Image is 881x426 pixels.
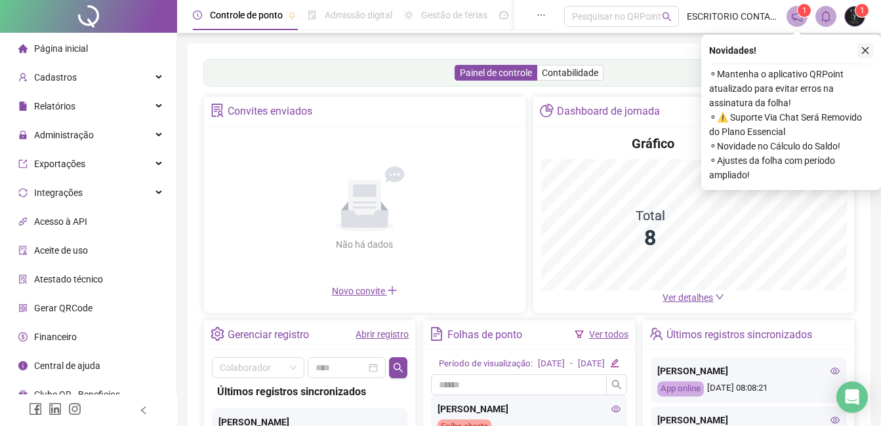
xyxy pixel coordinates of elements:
span: Contabilidade [542,68,598,78]
span: Novidades ! [709,43,756,58]
span: notification [791,10,803,22]
span: filter [575,330,584,339]
span: ⚬ Mantenha o aplicativo QRPoint atualizado para evitar erros na assinatura da folha! [709,67,873,110]
sup: Atualize o seu contato no menu Meus Dados [855,4,869,17]
a: Abrir registro [356,329,409,339]
span: Exportações [34,159,85,169]
sup: 1 [798,4,811,17]
span: lock [18,130,28,140]
span: bell [820,10,832,22]
div: [DATE] [538,357,565,371]
span: plus [387,285,398,296]
div: Dashboard de jornada [557,100,660,123]
div: Últimos registros sincronizados [666,324,812,346]
span: Central de ajuda [34,360,100,371]
span: search [662,12,672,22]
span: Ver detalhes [663,292,713,303]
span: sync [18,188,28,197]
span: Relatórios [34,101,75,111]
span: eye [830,416,840,425]
div: App online [657,381,704,397]
div: Folhas de ponto [447,324,522,346]
span: team [649,327,663,341]
span: Acesso à API [34,216,87,227]
a: Ver todos [589,329,628,339]
div: Convites enviados [228,100,312,123]
span: edit [610,358,619,367]
span: search [611,379,622,390]
span: Aceite de uso [34,245,88,256]
span: file-done [308,10,317,20]
span: sun [404,10,413,20]
span: setting [211,327,224,341]
span: Integrações [34,187,83,198]
div: Não há dados [304,237,425,252]
span: Financeiro [34,332,77,342]
span: dashboard [499,10,508,20]
div: [PERSON_NAME] [657,364,840,378]
div: Gerenciar registro [228,324,309,346]
div: Open Intercom Messenger [836,381,868,413]
span: left [139,406,148,415]
span: ellipsis [537,10,546,20]
span: Gerar QRCode [34,303,92,313]
span: 1 [802,6,807,15]
span: eye [611,404,621,414]
span: Atestado técnico [34,274,103,284]
h4: Gráfico [632,134,674,153]
span: instagram [68,402,81,416]
span: ⚬ ⚠️ Suporte Via Chat Será Removido do Plano Essencial [709,110,873,139]
span: solution [211,104,224,117]
span: eye [830,366,840,376]
span: ESCRITORIO CONTABIL [PERSON_NAME] [687,9,779,24]
div: [PERSON_NAME] [438,402,620,416]
span: Clube QR - Beneficios [34,389,120,400]
span: ⚬ Novidade no Cálculo do Saldo! [709,139,873,153]
span: qrcode [18,303,28,313]
span: dollar [18,332,28,341]
span: info-circle [18,361,28,370]
div: [DATE] [578,357,605,371]
img: 53265 [845,7,865,26]
span: Administração [34,130,94,140]
span: down [715,292,724,301]
span: facebook [29,402,42,416]
span: Página inicial [34,43,88,54]
span: ⚬ Ajustes da folha com período ampliado! [709,153,873,182]
div: [DATE] 08:08:21 [657,381,840,397]
span: export [18,159,28,168]
span: audit [18,246,28,255]
span: close [861,46,870,55]
span: gift [18,390,28,399]
div: Últimos registros sincronizados [217,383,402,400]
span: Novo convite [332,286,398,296]
span: linkedin [49,402,62,416]
span: Painel de controle [460,68,532,78]
span: search [393,362,403,373]
span: solution [18,275,28,284]
div: Período de visualização: [439,357,533,371]
span: pushpin [288,12,296,20]
span: file [18,102,28,111]
span: Admissão digital [325,10,392,20]
span: user-add [18,73,28,82]
span: clock-circle [193,10,202,20]
a: Ver detalhes down [663,292,724,303]
span: 1 [860,6,865,15]
span: home [18,44,28,53]
span: Controle de ponto [210,10,283,20]
span: file-text [430,327,443,341]
div: - [570,357,573,371]
span: api [18,217,28,226]
span: Gestão de férias [421,10,487,20]
span: Cadastros [34,72,77,83]
span: pie-chart [540,104,554,117]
